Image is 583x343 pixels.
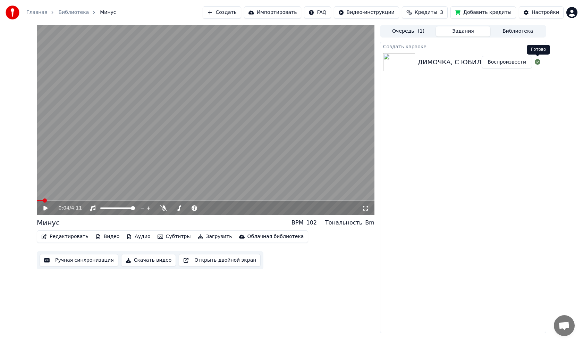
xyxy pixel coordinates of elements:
div: Открытый чат [554,315,575,336]
button: Аудио [124,232,153,242]
div: Создать караоке [380,42,546,50]
button: Видео [93,232,122,242]
a: Библиотека [58,9,89,16]
span: 3 [440,9,443,16]
button: Открыть двойной экран [179,254,261,267]
div: Облачная библиотека [247,233,304,240]
button: FAQ [304,6,331,19]
div: ДИМОЧКА, С ЮБИЛЕЕМ!!! [418,57,502,67]
button: Создать [203,6,241,19]
button: Видео-инструкции [334,6,399,19]
div: Bm [365,219,374,227]
button: Субтитры [155,232,194,242]
button: Воспроизвести [482,56,532,68]
div: BPM [291,219,303,227]
button: Редактировать [39,232,91,242]
button: Ручная синхронизация [40,254,118,267]
div: 102 [306,219,317,227]
button: Импортировать [244,6,302,19]
div: Готово [527,45,550,55]
button: Библиотека [490,26,545,36]
button: Загрузить [195,232,235,242]
div: Тональность [325,219,362,227]
span: 4:11 [71,205,82,212]
button: Очередь [381,26,436,36]
div: Минус [37,218,60,228]
div: / [59,205,75,212]
a: Главная [26,9,47,16]
button: Настройки [519,6,564,19]
span: Кредиты [415,9,437,16]
button: Добавить кредиты [450,6,516,19]
span: 0:04 [59,205,69,212]
div: Настройки [532,9,559,16]
img: youka [6,6,19,19]
span: Минус [100,9,116,16]
button: Задания [436,26,491,36]
button: Скачать видео [121,254,176,267]
nav: breadcrumb [26,9,116,16]
button: Кредиты3 [402,6,448,19]
span: ( 1 ) [417,28,424,35]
